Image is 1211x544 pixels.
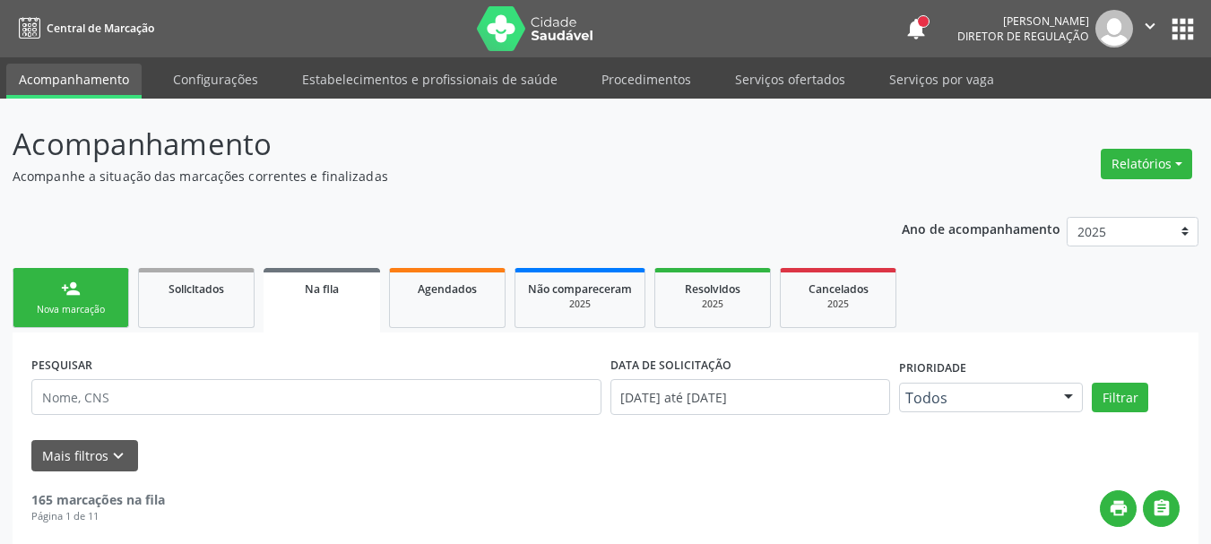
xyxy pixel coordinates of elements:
span: Resolvidos [685,281,740,297]
label: Prioridade [899,355,966,383]
button: notifications [904,16,929,41]
div: 2025 [528,298,632,311]
span: Diretor de regulação [957,29,1089,44]
button: Filtrar [1092,383,1148,413]
span: Todos [905,389,1046,407]
a: Central de Marcação [13,13,154,43]
button: Relatórios [1101,149,1192,179]
button: Mais filtroskeyboard_arrow_down [31,440,138,471]
i: keyboard_arrow_down [108,446,128,466]
span: Agendados [418,281,477,297]
i: print [1109,498,1129,518]
a: Serviços ofertados [722,64,858,95]
a: Serviços por vaga [877,64,1007,95]
p: Acompanhe a situação das marcações correntes e finalizadas [13,167,843,186]
input: Selecione um intervalo [610,379,891,415]
label: DATA DE SOLICITAÇÃO [610,351,731,379]
button:  [1143,490,1180,527]
div: Página 1 de 11 [31,509,165,524]
span: Na fila [305,281,339,297]
strong: 165 marcações na fila [31,491,165,508]
a: Configurações [160,64,271,95]
label: PESQUISAR [31,351,92,379]
div: [PERSON_NAME] [957,13,1089,29]
span: Central de Marcação [47,21,154,36]
button:  [1133,10,1167,47]
p: Acompanhamento [13,122,843,167]
a: Acompanhamento [6,64,142,99]
div: Nova marcação [26,303,116,316]
span: Cancelados [809,281,869,297]
img: img [1095,10,1133,47]
div: 2025 [793,298,883,311]
div: person_add [61,279,81,298]
span: Não compareceram [528,281,632,297]
button: print [1100,490,1137,527]
a: Estabelecimentos e profissionais de saúde [290,64,570,95]
p: Ano de acompanhamento [902,217,1060,239]
input: Nome, CNS [31,379,601,415]
i:  [1152,498,1172,518]
div: 2025 [668,298,757,311]
a: Procedimentos [589,64,704,95]
span: Solicitados [169,281,224,297]
button: apps [1167,13,1198,45]
i:  [1140,16,1160,36]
